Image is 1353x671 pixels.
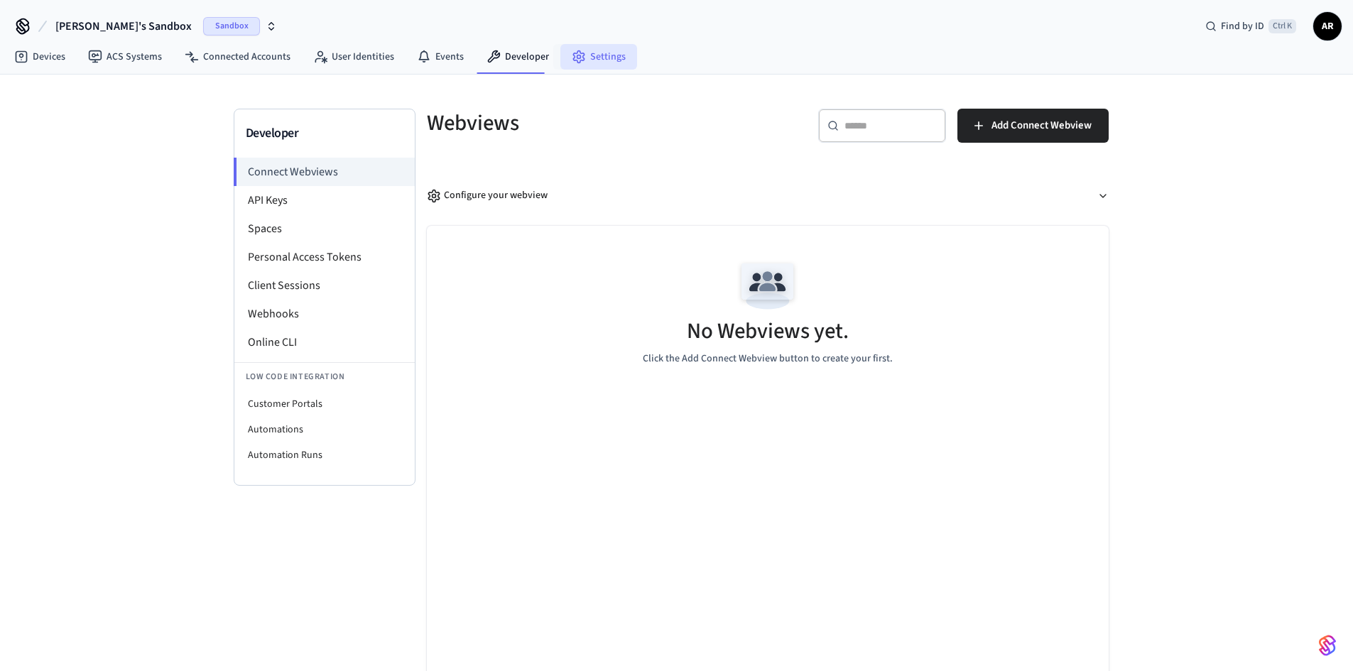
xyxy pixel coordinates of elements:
[1319,634,1336,657] img: SeamLogoGradient.69752ec5.svg
[173,44,302,70] a: Connected Accounts
[3,44,77,70] a: Devices
[234,186,415,214] li: API Keys
[234,417,415,442] li: Automations
[234,391,415,417] li: Customer Portals
[77,44,173,70] a: ACS Systems
[302,44,406,70] a: User Identities
[406,44,475,70] a: Events
[427,188,548,203] div: Configure your webview
[55,18,192,35] span: [PERSON_NAME]'s Sandbox
[475,44,560,70] a: Developer
[1313,12,1342,40] button: AR
[1315,13,1340,39] span: AR
[1268,19,1296,33] span: Ctrl K
[957,109,1109,143] button: Add Connect Webview
[234,300,415,328] li: Webhooks
[234,214,415,243] li: Spaces
[427,177,1109,214] button: Configure your webview
[203,17,260,36] span: Sandbox
[643,351,893,366] p: Click the Add Connect Webview button to create your first.
[234,328,415,356] li: Online CLI
[427,109,759,138] h5: Webviews
[234,362,415,391] li: Low Code Integration
[1221,19,1264,33] span: Find by ID
[687,317,849,346] h5: No Webviews yet.
[991,116,1092,135] span: Add Connect Webview
[246,124,403,143] h3: Developer
[736,254,800,318] img: Team Empty State
[1194,13,1308,39] div: Find by IDCtrl K
[234,271,415,300] li: Client Sessions
[234,158,415,186] li: Connect Webviews
[560,44,637,70] a: Settings
[234,243,415,271] li: Personal Access Tokens
[234,442,415,468] li: Automation Runs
